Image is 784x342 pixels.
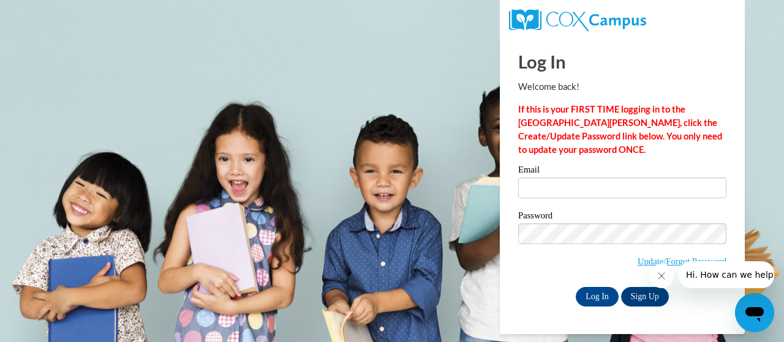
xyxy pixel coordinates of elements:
[7,9,99,18] span: Hi. How can we help?
[518,49,726,74] h1: Log In
[649,264,674,288] iframe: Close message
[638,256,726,266] a: Update/Forgot Password
[576,287,619,307] input: Log In
[518,211,726,223] label: Password
[735,293,774,332] iframe: Button to launch messaging window
[518,80,726,94] p: Welcome back!
[518,165,726,177] label: Email
[509,9,646,31] img: COX Campus
[679,261,774,288] iframe: Message from company
[518,104,722,155] strong: If this is your FIRST TIME logging in to the [GEOGRAPHIC_DATA][PERSON_NAME], click the Create/Upd...
[621,287,669,307] a: Sign Up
